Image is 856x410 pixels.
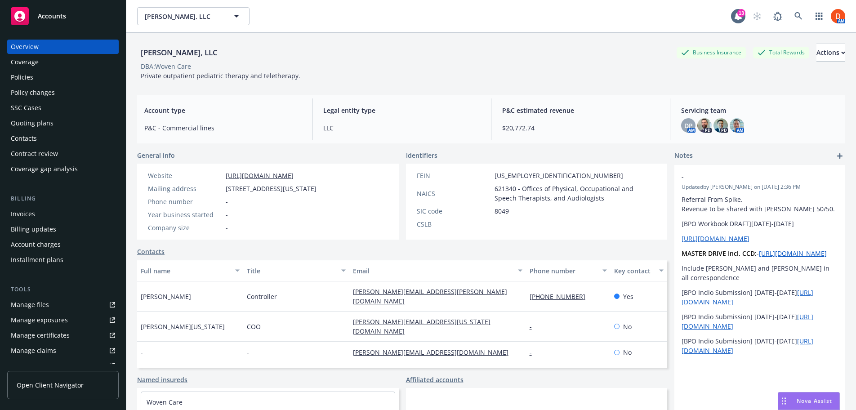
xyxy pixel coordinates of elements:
[148,223,222,232] div: Company size
[11,131,37,146] div: Contacts
[7,147,119,161] a: Contract review
[682,312,838,331] p: [BPO Indio Submission] [DATE]-[DATE]
[147,398,183,406] a: Woven Care
[713,118,728,133] img: photo
[623,348,632,357] span: No
[7,162,119,176] a: Coverage gap analysis
[353,317,490,335] a: [PERSON_NAME][EMAIL_ADDRESS][US_STATE][DOMAIN_NAME]
[141,71,300,80] span: Private outpatient pediatric therapy and teletherapy.
[148,197,222,206] div: Phone number
[682,336,838,355] p: [BPO Indio Submission] [DATE]-[DATE]
[11,222,56,236] div: Billing updates
[148,210,222,219] div: Year business started
[11,328,70,343] div: Manage certificates
[11,207,35,221] div: Invoices
[11,40,39,54] div: Overview
[226,184,317,193] span: [STREET_ADDRESS][US_STATE]
[697,118,712,133] img: photo
[137,151,175,160] span: General info
[7,85,119,100] a: Policy changes
[7,298,119,312] a: Manage files
[7,313,119,327] a: Manage exposures
[406,151,437,160] span: Identifiers
[141,266,230,276] div: Full name
[417,189,491,198] div: NAICS
[674,151,693,161] span: Notes
[406,375,464,384] a: Affiliated accounts
[144,106,301,115] span: Account type
[495,219,497,229] span: -
[816,44,845,62] button: Actions
[502,106,659,115] span: P&C estimated revenue
[7,131,119,146] a: Contacts
[614,266,654,276] div: Key contact
[7,237,119,252] a: Account charges
[730,118,744,133] img: photo
[323,123,480,133] span: LLC
[11,298,49,312] div: Manage files
[417,219,491,229] div: CSLB
[7,359,119,373] a: Manage BORs
[682,249,757,258] strong: MASTER DRIVE Incl. CCD:
[737,9,745,17] div: 13
[810,7,828,25] a: Switch app
[247,292,277,301] span: Controller
[11,313,68,327] div: Manage exposures
[11,147,58,161] div: Contract review
[247,266,336,276] div: Title
[682,263,838,282] p: Include [PERSON_NAME] and [PERSON_NAME] in all correspondence
[778,392,840,410] button: Nova Assist
[148,184,222,193] div: Mailing address
[7,328,119,343] a: Manage certificates
[674,165,845,362] div: -Updatedby [PERSON_NAME] on [DATE] 2:36 PMReferral From Spike. Revenue to be shared with [PERSON_...
[759,249,827,258] a: [URL][DOMAIN_NAME]
[11,343,56,358] div: Manage claims
[353,266,513,276] div: Email
[530,266,597,276] div: Phone number
[11,253,63,267] div: Installment plans
[684,121,693,130] span: DP
[682,249,838,258] p: -
[7,101,119,115] a: SSC Cases
[417,171,491,180] div: FEIN
[145,12,223,21] span: [PERSON_NAME], LLC
[7,253,119,267] a: Installment plans
[349,260,526,281] button: Email
[247,322,261,331] span: COO
[797,397,832,405] span: Nova Assist
[831,9,845,23] img: photo
[495,206,509,216] span: 8049
[530,322,539,331] a: -
[141,62,191,71] div: DBA: Woven Care
[7,207,119,221] a: Invoices
[17,380,84,390] span: Open Client Navigator
[11,70,33,85] div: Policies
[7,222,119,236] a: Billing updates
[7,194,119,203] div: Billing
[834,151,845,161] a: add
[682,234,749,243] a: [URL][DOMAIN_NAME]
[7,343,119,358] a: Manage claims
[11,162,78,176] div: Coverage gap analysis
[137,47,221,58] div: [PERSON_NAME], LLC
[137,247,165,256] a: Contacts
[38,13,66,20] span: Accounts
[677,47,746,58] div: Business Insurance
[682,183,838,191] span: Updated by [PERSON_NAME] on [DATE] 2:36 PM
[417,206,491,216] div: SIC code
[502,123,659,133] span: $20,772.74
[682,172,815,182] span: -
[7,40,119,54] a: Overview
[141,348,143,357] span: -
[353,287,507,305] a: [PERSON_NAME][EMAIL_ADDRESS][PERSON_NAME][DOMAIN_NAME]
[137,7,250,25] button: [PERSON_NAME], LLC
[7,70,119,85] a: Policies
[623,322,632,331] span: No
[243,260,349,281] button: Title
[226,197,228,206] span: -
[7,4,119,29] a: Accounts
[682,288,838,307] p: [BPO Indio Submission] [DATE]-[DATE]
[778,392,789,410] div: Drag to move
[226,210,228,219] span: -
[789,7,807,25] a: Search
